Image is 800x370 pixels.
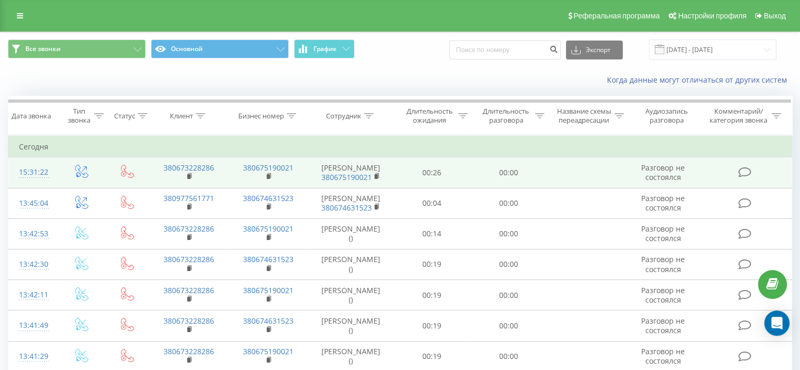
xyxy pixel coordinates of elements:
[394,157,470,188] td: 00:26
[243,346,293,356] a: 380675190021
[114,112,135,121] div: Статус
[8,39,146,58] button: Все звонки
[19,224,47,244] div: 13:42:53
[164,224,214,234] a: 380673228286
[470,218,546,249] td: 00:00
[19,162,47,183] div: 15:31:22
[321,203,372,213] a: 380674631523
[449,41,561,59] input: Поиск по номеру
[764,311,789,336] div: Open Intercom Messenger
[641,316,685,335] span: Разговор не состоялся
[641,346,685,366] span: Разговор не состоялся
[294,39,355,58] button: График
[556,107,612,125] div: Название схемы переадресации
[243,316,293,326] a: 380674631523
[164,316,214,326] a: 380673228286
[641,224,685,243] span: Разговор не состоялся
[66,107,91,125] div: Тип звонка
[641,285,685,305] span: Разговор не состоялся
[308,280,394,311] td: [PERSON_NAME] ()
[12,112,51,121] div: Дата звонка
[308,188,394,218] td: [PERSON_NAME]
[308,311,394,341] td: [PERSON_NAME] ()
[641,193,685,213] span: Разговор не состоялся
[641,163,685,182] span: Разговор не состоялся
[573,12,660,20] span: Реферальная программа
[19,315,47,336] div: 13:41:49
[238,112,284,121] div: Бизнес номер
[607,75,792,85] a: Когда данные могут отличаться от других систем
[480,107,532,125] div: Длительность разговора
[164,193,214,203] a: 380977561771
[470,311,546,341] td: 00:00
[678,12,746,20] span: Настройки профиля
[19,285,47,305] div: 13:42:11
[470,280,546,311] td: 00:00
[566,41,623,59] button: Экспорт
[164,346,214,356] a: 380673228286
[308,157,394,188] td: [PERSON_NAME]
[19,254,47,275] div: 13:42:30
[636,107,697,125] div: Аудиозапись разговора
[25,45,60,53] span: Все звонки
[394,311,470,341] td: 00:19
[394,249,470,279] td: 00:19
[19,346,47,367] div: 13:41:29
[308,218,394,249] td: [PERSON_NAME] ()
[321,172,372,182] a: 380675190021
[164,254,214,264] a: 380673228286
[470,249,546,279] td: 00:00
[243,163,293,173] a: 380675190021
[394,280,470,311] td: 00:19
[308,249,394,279] td: [PERSON_NAME] ()
[164,163,214,173] a: 380673228286
[394,218,470,249] td: 00:14
[151,39,289,58] button: Основной
[243,285,293,295] a: 380675190021
[164,285,214,295] a: 380673228286
[8,136,792,157] td: Сегодня
[170,112,193,121] div: Клиент
[470,188,546,218] td: 00:00
[313,45,337,53] span: График
[403,107,456,125] div: Длительность ожидания
[707,107,769,125] div: Комментарий/категория звонка
[641,254,685,274] span: Разговор не состоялся
[243,254,293,264] a: 380674631523
[470,157,546,188] td: 00:00
[764,12,786,20] span: Выход
[243,224,293,234] a: 380675190021
[394,188,470,218] td: 00:04
[243,193,293,203] a: 380674631523
[19,193,47,214] div: 13:45:04
[326,112,361,121] div: Сотрудник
